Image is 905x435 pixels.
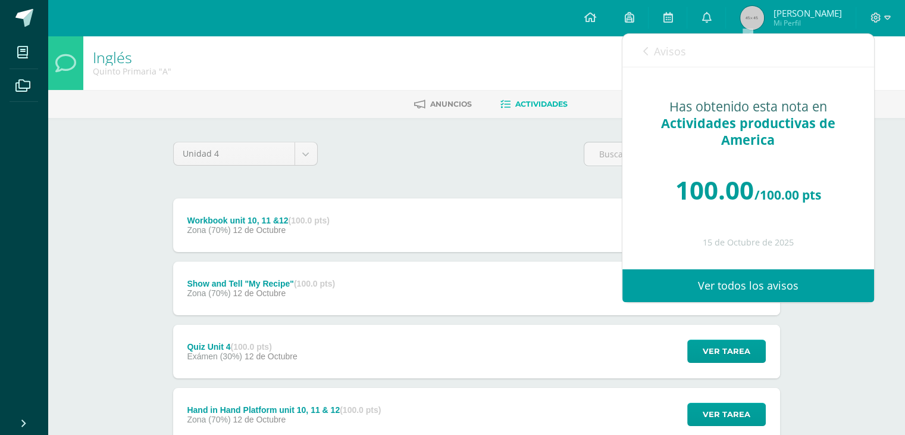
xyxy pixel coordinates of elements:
[187,405,381,415] div: Hand in Hand Platform unit 10, 11 & 12
[187,352,242,361] span: Exámen (30%)
[340,405,381,415] strong: (100.0 pts)
[703,403,750,425] span: Ver tarea
[289,216,330,225] strong: (100.0 pts)
[773,18,841,28] span: Mi Perfil
[622,269,874,302] a: Ver todos los avisos
[233,225,286,235] span: 12 de Octubre
[93,47,132,67] a: Inglés
[93,49,171,66] h1: Inglés
[646,98,850,148] div: Has obtenido esta nota en
[584,142,779,166] input: Busca la actividad aquí...
[174,142,317,165] a: Unidad 4
[515,100,568,108] span: Actividades
[187,225,230,235] span: Zona (70%)
[231,342,272,352] strong: (100.0 pts)
[675,173,754,207] span: 100.00
[754,187,821,203] span: /100.00 pts
[703,340,750,362] span: Ver tarea
[430,100,472,108] span: Anuncios
[661,114,835,148] span: Actividades productivas de America
[187,288,230,298] span: Zona (70%)
[183,142,286,165] span: Unidad 4
[500,95,568,114] a: Actividades
[93,66,171,77] div: Quinto Primaria 'A'
[245,352,298,361] span: 12 de Octubre
[414,95,472,114] a: Anuncios
[187,279,335,288] div: Show and Tell "My Recipe"
[233,288,286,298] span: 12 de Octubre
[233,415,286,424] span: 12 de Octubre
[687,340,766,363] button: Ver tarea
[773,7,841,19] span: [PERSON_NAME]
[187,415,230,424] span: Zona (70%)
[740,6,764,30] img: 45x45
[187,342,297,352] div: Quiz Unit 4
[687,403,766,426] button: Ver tarea
[294,279,335,288] strong: (100.0 pts)
[654,44,686,58] span: Avisos
[646,238,850,248] div: 15 de Octubre de 2025
[187,216,329,225] div: Workbook unit 10, 11 &12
